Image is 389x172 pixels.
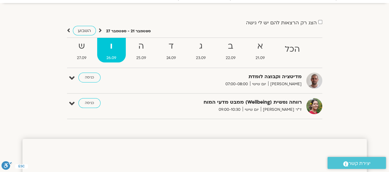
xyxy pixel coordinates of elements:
[268,81,302,87] span: [PERSON_NAME]
[275,38,309,62] a: הכל
[216,55,245,61] span: 22.09
[186,38,215,62] a: ג23.09
[186,39,215,53] strong: ג
[246,38,274,62] a: א21.09
[246,55,274,61] span: 21.09
[246,39,274,53] strong: א
[216,106,243,113] span: 09:00-10:30
[216,38,245,62] a: ב22.09
[216,39,245,53] strong: ב
[97,38,126,62] a: ו26.09
[68,55,96,61] span: 27.09
[97,39,126,53] strong: ו
[106,28,151,34] p: ספטמבר 21 - ספטמבר 27
[127,55,156,61] span: 25.09
[186,55,215,61] span: 23.09
[275,42,309,56] strong: הכל
[157,38,185,62] a: ד24.09
[97,55,126,61] span: 26.09
[78,73,101,82] a: כניסה
[327,157,386,169] a: יצירת קשר
[78,28,91,34] span: השבוע
[348,159,371,168] span: יצירת קשר
[68,39,96,53] strong: ש
[261,106,302,113] span: ד"ר [PERSON_NAME]
[151,73,302,81] strong: מדיטציה וקבוצה לומדת
[157,39,185,53] strong: ד
[223,81,250,87] span: 07:00-08:00
[127,39,156,53] strong: ה
[68,38,96,62] a: ש27.09
[78,98,101,108] a: כניסה
[250,81,268,87] span: יום שישי
[73,26,96,35] a: השבוע
[157,55,185,61] span: 24.09
[127,38,156,62] a: ה25.09
[151,98,302,106] strong: רווחה נפשית (Wellbeing) ממבט מדעי המוח
[246,20,317,26] label: הצג רק הרצאות להם יש לי גישה
[243,106,261,113] span: יום שישי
